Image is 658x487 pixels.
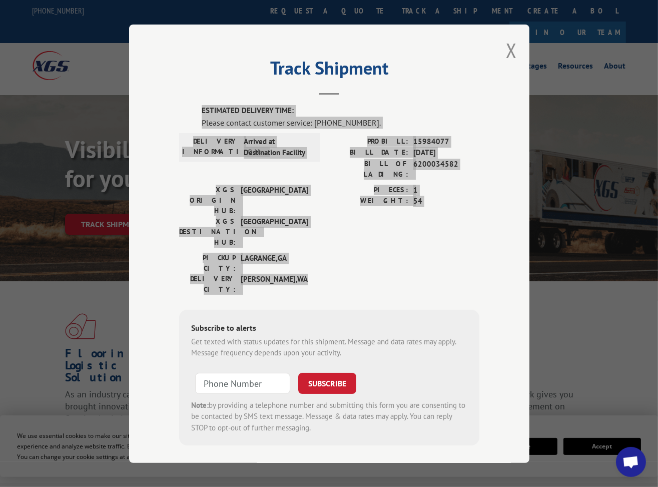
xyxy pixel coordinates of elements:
[179,273,236,294] label: DELIVERY CITY:
[195,372,290,393] input: Phone Number
[241,273,308,294] span: [PERSON_NAME] , WA
[298,372,356,393] button: SUBSCRIBE
[202,116,479,128] div: Please contact customer service: [PHONE_NUMBER].
[413,158,479,179] span: 6200034582
[329,196,408,207] label: WEIGHT:
[179,252,236,273] label: PICKUP CITY:
[179,216,236,247] label: XGS DESTINATION HUB:
[191,399,467,433] div: by providing a telephone number and submitting this form you are consenting to be contacted by SM...
[202,105,479,117] label: ESTIMATED DELIVERY TIME:
[191,400,209,409] strong: Note:
[241,252,308,273] span: LAGRANGE , GA
[191,321,467,336] div: Subscribe to alerts
[413,147,479,159] span: [DATE]
[413,136,479,147] span: 15984077
[329,158,408,179] label: BILL OF LADING:
[616,447,646,477] div: Open chat
[179,184,236,216] label: XGS ORIGIN HUB:
[244,136,311,158] span: Arrived at Destination Facility
[329,147,408,159] label: BILL DATE:
[413,196,479,207] span: 54
[182,136,239,158] label: DELIVERY INFORMATION:
[329,184,408,196] label: PIECES:
[506,37,517,64] button: Close modal
[179,61,479,80] h2: Track Shipment
[191,336,467,358] div: Get texted with status updates for this shipment. Message and data rates may apply. Message frequ...
[413,184,479,196] span: 1
[329,136,408,147] label: PROBILL:
[241,216,308,247] span: [GEOGRAPHIC_DATA]
[241,184,308,216] span: [GEOGRAPHIC_DATA]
